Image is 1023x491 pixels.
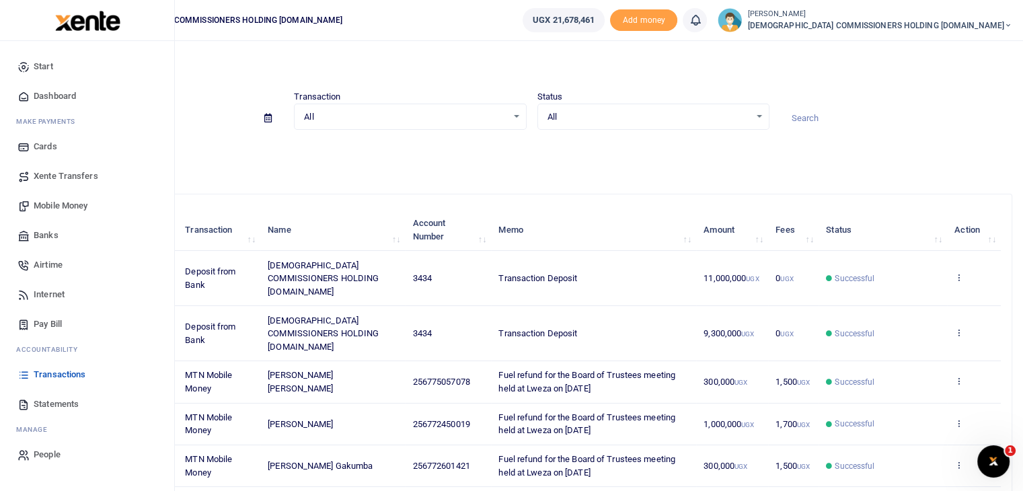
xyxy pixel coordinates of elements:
a: Dashboard [11,81,163,111]
a: Mobile Money [11,191,163,221]
span: [PERSON_NAME] Gakumba [268,461,373,471]
small: UGX [780,275,793,282]
span: 256772450019 [413,419,470,429]
li: Ac [11,339,163,360]
a: Airtime [11,250,163,280]
span: Fuel refund for the Board of Trustees meeting held at Lweza on [DATE] [498,370,675,393]
th: Account Number: activate to sort column ascending [405,209,491,251]
a: Pay Bill [11,309,163,339]
iframe: Intercom live chat [977,445,1010,478]
a: Transactions [11,360,163,389]
a: Add money [610,14,677,24]
img: logo-large [55,11,120,31]
span: All [547,110,750,124]
span: 1,500 [775,377,810,387]
small: UGX [741,330,754,338]
span: MTN Mobile Money [185,370,232,393]
span: MTN Mobile Money [185,454,232,478]
span: UGX 21,678,461 [533,13,595,27]
span: 256772601421 [413,461,470,471]
li: M [11,419,163,440]
span: [DEMOGRAPHIC_DATA] COMMISSIONERS HOLDING [DOMAIN_NAME] [268,260,379,297]
span: countability [26,344,77,354]
a: UGX 21,678,461 [523,8,605,32]
span: Successful [835,328,874,340]
li: Toup your wallet [610,9,677,32]
span: All [304,110,506,124]
th: Amount: activate to sort column ascending [696,209,768,251]
a: Xente Transfers [11,161,163,191]
span: Add money [610,9,677,32]
th: Action: activate to sort column ascending [947,209,1001,251]
span: Successful [835,272,874,285]
h4: Transactions [51,58,1012,73]
a: People [11,440,163,469]
small: [PERSON_NAME] [747,9,1012,20]
a: Internet [11,280,163,309]
span: Deposit from Bank [185,266,235,290]
a: Banks [11,221,163,250]
span: 300,000 [704,377,747,387]
a: profile-user [PERSON_NAME] [DEMOGRAPHIC_DATA] COMMISSIONERS HOLDING [DOMAIN_NAME] [718,8,1012,32]
th: Transaction: activate to sort column ascending [178,209,260,251]
th: Fees: activate to sort column ascending [768,209,819,251]
span: Successful [835,418,874,430]
span: 3434 [413,273,432,283]
span: MTN Mobile Money [185,412,232,436]
small: UGX [734,463,747,470]
span: [PERSON_NAME] [268,419,333,429]
span: Fuel refund for the Board of Trustees meeting held at Lweza on [DATE] [498,412,675,436]
span: ake Payments [23,116,75,126]
span: Banks [34,229,59,242]
span: 1 [1005,445,1016,456]
span: Fuel refund for the Board of Trustees meeting held at Lweza on [DATE] [498,454,675,478]
a: Start [11,52,163,81]
span: 9,300,000 [704,328,754,338]
span: 300,000 [704,461,747,471]
span: Successful [835,376,874,388]
span: Successful [835,460,874,472]
p: Download [51,146,1012,160]
small: UGX [797,463,810,470]
small: UGX [746,275,759,282]
input: Search [780,107,1012,130]
span: 1,700 [775,419,810,429]
span: Mobile Money [34,199,87,213]
small: UGX [797,379,810,386]
small: UGX [741,421,754,428]
span: anage [23,424,48,435]
img: profile-user [718,8,742,32]
span: Deposit from Bank [185,322,235,345]
span: Internet [34,288,65,301]
li: M [11,111,163,132]
span: Cards [34,140,57,153]
span: 256775057078 [413,377,470,387]
th: Status: activate to sort column ascending [819,209,947,251]
span: Start [34,60,53,73]
span: 1,500 [775,461,810,471]
span: Statements [34,398,79,411]
span: Xente Transfers [34,169,98,183]
small: UGX [797,421,810,428]
span: 1,000,000 [704,419,754,429]
span: 0 [775,273,793,283]
span: [DEMOGRAPHIC_DATA] COMMISSIONERS HOLDING [DOMAIN_NAME] [268,315,379,352]
span: Transaction Deposit [498,328,577,338]
span: 11,000,000 [704,273,759,283]
label: Transaction [294,90,340,104]
span: Dashboard [34,89,76,103]
span: [DEMOGRAPHIC_DATA] COMMISSIONERS HOLDING [DOMAIN_NAME] [747,20,1012,32]
li: Wallet ballance [517,8,610,32]
small: UGX [780,330,793,338]
a: logo-small logo-large logo-large [54,15,120,25]
span: [DEMOGRAPHIC_DATA] COMMISSIONERS HOLDING [DOMAIN_NAME] [81,14,348,26]
th: Memo: activate to sort column ascending [491,209,696,251]
span: People [34,448,61,461]
a: Cards [11,132,163,161]
span: 0 [775,328,793,338]
span: Airtime [34,258,63,272]
th: Name: activate to sort column ascending [260,209,405,251]
small: UGX [734,379,747,386]
label: Status [537,90,563,104]
span: [PERSON_NAME] [PERSON_NAME] [268,370,333,393]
